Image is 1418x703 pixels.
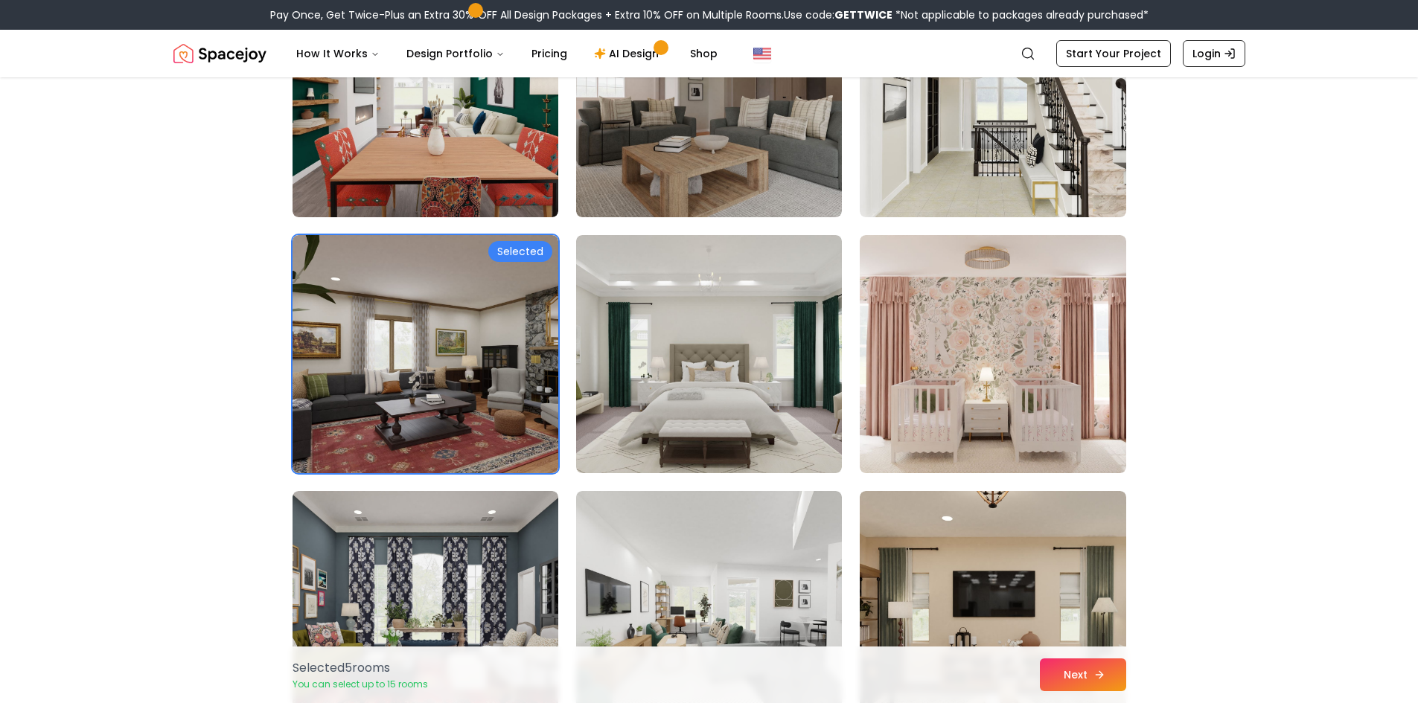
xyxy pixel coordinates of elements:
[173,39,266,68] img: Spacejoy Logo
[395,39,517,68] button: Design Portfolio
[520,39,579,68] a: Pricing
[892,7,1149,22] span: *Not applicable to packages already purchased*
[270,7,1149,22] div: Pay Once, Get Twice-Plus an Extra 30% OFF All Design Packages + Extra 10% OFF on Multiple Rooms.
[576,235,842,473] img: Room room-80
[1183,40,1245,67] a: Login
[784,7,892,22] span: Use code:
[488,241,552,262] div: Selected
[284,39,729,68] nav: Main
[284,39,392,68] button: How It Works
[582,39,675,68] a: AI Design
[753,45,771,62] img: United States
[678,39,729,68] a: Shop
[1056,40,1171,67] a: Start Your Project
[293,235,558,473] img: Room room-79
[293,678,428,690] p: You can select up to 15 rooms
[173,39,266,68] a: Spacejoy
[860,235,1125,473] img: Room room-81
[293,659,428,677] p: Selected 5 room s
[173,30,1245,77] nav: Global
[1040,658,1126,691] button: Next
[834,7,892,22] b: GETTWICE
